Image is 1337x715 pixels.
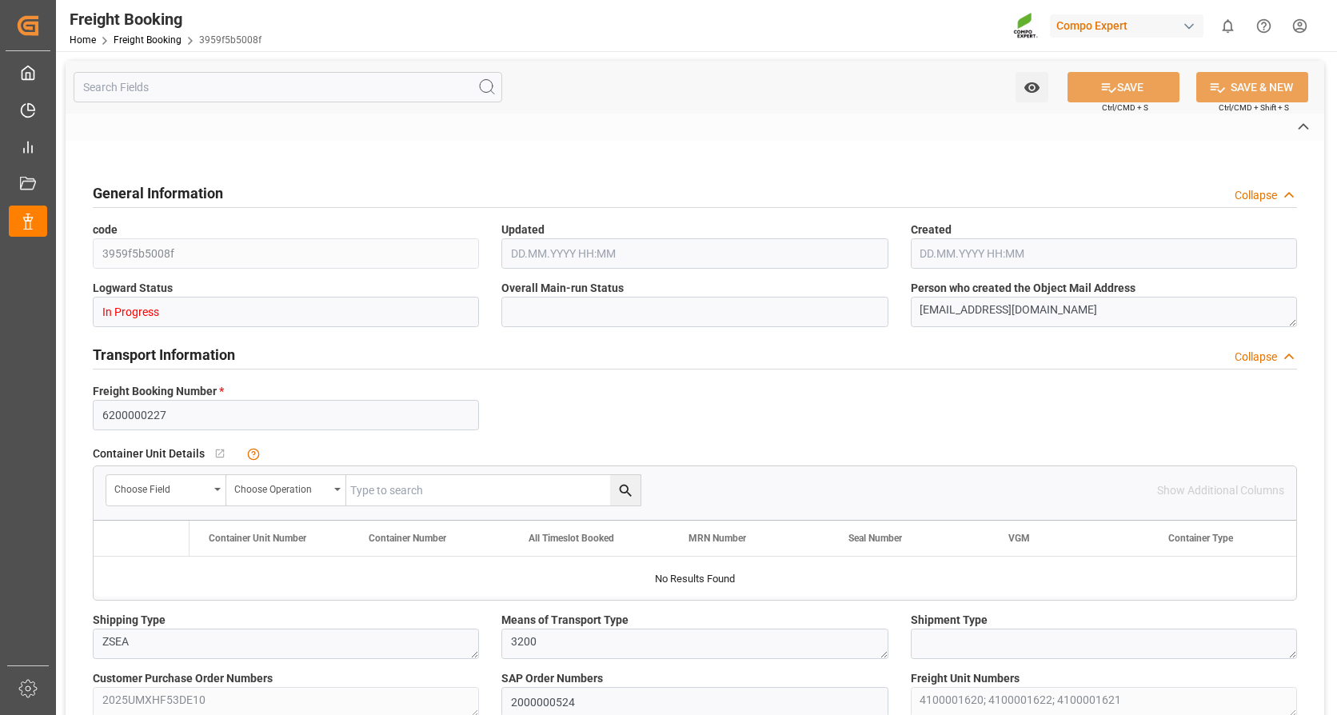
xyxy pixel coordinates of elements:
span: Shipping Type [93,612,166,629]
div: Choose field [114,478,209,497]
div: Choose Operation [234,478,329,497]
span: Ctrl/CMD + Shift + S [1219,102,1289,114]
input: DD.MM.YYYY HH:MM [911,238,1297,269]
div: Freight Booking [70,7,261,31]
input: Search Fields [74,72,502,102]
a: Home [70,34,96,46]
span: Ctrl/CMD + S [1102,102,1148,114]
span: Freight Unit Numbers [911,670,1020,687]
span: Created [911,222,952,238]
button: show 0 new notifications [1210,8,1246,44]
span: All Timeslot Booked [529,533,614,544]
span: VGM [1008,533,1030,544]
a: Freight Booking [114,34,182,46]
button: open menu [1016,72,1048,102]
span: Shipment Type [911,612,988,629]
button: Help Center [1246,8,1282,44]
span: Seal Number [848,533,902,544]
button: open menu [106,475,226,505]
span: Logward Status [93,280,173,297]
span: Container Number [369,533,446,544]
button: SAVE & NEW [1196,72,1308,102]
h2: Transport Information [93,344,235,365]
button: Compo Expert [1050,10,1210,41]
span: SAP Order Numbers [501,670,603,687]
span: Updated [501,222,545,238]
input: Type to search [346,475,641,505]
span: Freight Booking Number [93,383,224,400]
span: Means of Transport Type [501,612,629,629]
span: Container Type [1168,533,1233,544]
input: DD.MM.YYYY HH:MM [501,238,888,269]
span: Overall Main-run Status [501,280,624,297]
span: Container Unit Details [93,445,205,462]
h2: General Information [93,182,223,204]
button: open menu [226,475,346,505]
div: Collapse [1235,349,1277,365]
button: SAVE [1068,72,1179,102]
span: Customer Purchase Order Numbers [93,670,273,687]
span: code [93,222,118,238]
button: search button [610,475,641,505]
span: Container Unit Number [209,533,306,544]
span: Person who created the Object Mail Address [911,280,1135,297]
div: Compo Expert [1050,14,1203,38]
img: Screenshot%202023-09-29%20at%2010.02.21.png_1712312052.png [1013,12,1039,40]
span: MRN Number [688,533,746,544]
div: Collapse [1235,187,1277,204]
